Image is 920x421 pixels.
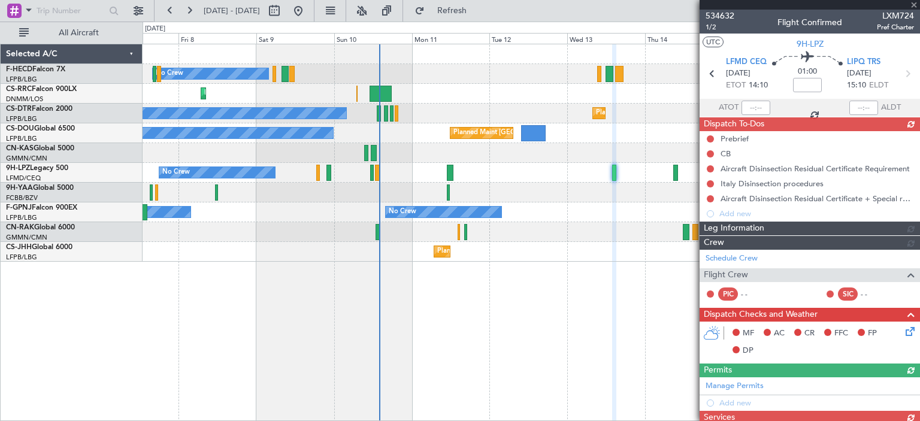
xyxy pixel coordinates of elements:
[774,328,785,340] span: AC
[847,68,871,80] span: [DATE]
[567,33,645,44] div: Wed 13
[6,253,37,262] a: LFPB/LBG
[6,233,47,242] a: GMMN/CMN
[489,33,567,44] div: Tue 12
[719,102,739,114] span: ATOT
[6,145,34,152] span: CN-KAS
[6,174,41,183] a: LFMD/CEQ
[334,33,412,44] div: Sun 10
[726,68,750,80] span: [DATE]
[6,125,75,132] a: CS-DOUGlobal 6500
[204,5,260,16] span: [DATE] - [DATE]
[6,86,77,93] a: CS-RRCFalcon 900LX
[797,38,824,50] span: 9H-LPZ
[706,10,734,22] span: 534632
[6,244,72,251] a: CS-JHHGlobal 6000
[6,75,37,84] a: LFPB/LBG
[881,102,901,114] span: ALDT
[178,33,256,44] div: Fri 8
[162,163,190,181] div: No Crew
[389,203,416,221] div: No Crew
[6,165,30,172] span: 9H-LPZ
[31,29,126,37] span: All Aircraft
[847,80,866,92] span: 15:10
[834,328,848,340] span: FFC
[437,243,626,261] div: Planned Maint [GEOGRAPHIC_DATA] ([GEOGRAPHIC_DATA])
[37,2,105,20] input: Trip Number
[726,80,746,92] span: ETOT
[6,66,65,73] a: F-HECDFalcon 7X
[6,204,32,211] span: F-GPNJ
[749,80,768,92] span: 14:10
[706,22,734,32] span: 1/2
[6,66,32,73] span: F-HECD
[703,37,724,47] button: UTC
[6,184,74,192] a: 9H-YAAGlobal 5000
[6,224,34,231] span: CN-RAK
[6,95,43,104] a: DNMM/LOS
[6,193,38,202] a: FCBB/BZV
[6,213,37,222] a: LFPB/LBG
[6,184,33,192] span: 9H-YAA
[427,7,477,15] span: Refresh
[877,10,914,22] span: LXM724
[6,86,32,93] span: CS-RRC
[743,328,754,340] span: MF
[6,224,75,231] a: CN-RAKGlobal 6000
[6,114,37,123] a: LFPB/LBG
[256,33,334,44] div: Sat 9
[596,104,657,122] div: Planned Maint Sofia
[145,24,165,34] div: [DATE]
[847,56,880,68] span: LIPQ TRS
[6,204,77,211] a: F-GPNJFalcon 900EX
[869,80,888,92] span: ELDT
[868,328,877,340] span: FP
[877,22,914,32] span: Pref Charter
[645,33,723,44] div: Thu 14
[409,1,481,20] button: Refresh
[798,66,817,78] span: 01:00
[13,23,130,43] button: All Aircraft
[6,145,74,152] a: CN-KASGlobal 5000
[6,105,72,113] a: CS-DTRFalcon 2000
[6,125,34,132] span: CS-DOU
[412,33,490,44] div: Mon 11
[6,134,37,143] a: LFPB/LBG
[453,124,642,142] div: Planned Maint [GEOGRAPHIC_DATA] ([GEOGRAPHIC_DATA])
[804,328,815,340] span: CR
[6,244,32,251] span: CS-JHH
[204,84,359,102] div: Planned Maint Larnaca ([GEOGRAPHIC_DATA] Intl)
[704,308,818,322] span: Dispatch Checks and Weather
[6,154,47,163] a: GMMN/CMN
[6,105,32,113] span: CS-DTR
[726,56,767,68] span: LFMD CEQ
[777,16,842,29] div: Flight Confirmed
[156,65,183,83] div: No Crew
[743,345,753,357] span: DP
[6,165,68,172] a: 9H-LPZLegacy 500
